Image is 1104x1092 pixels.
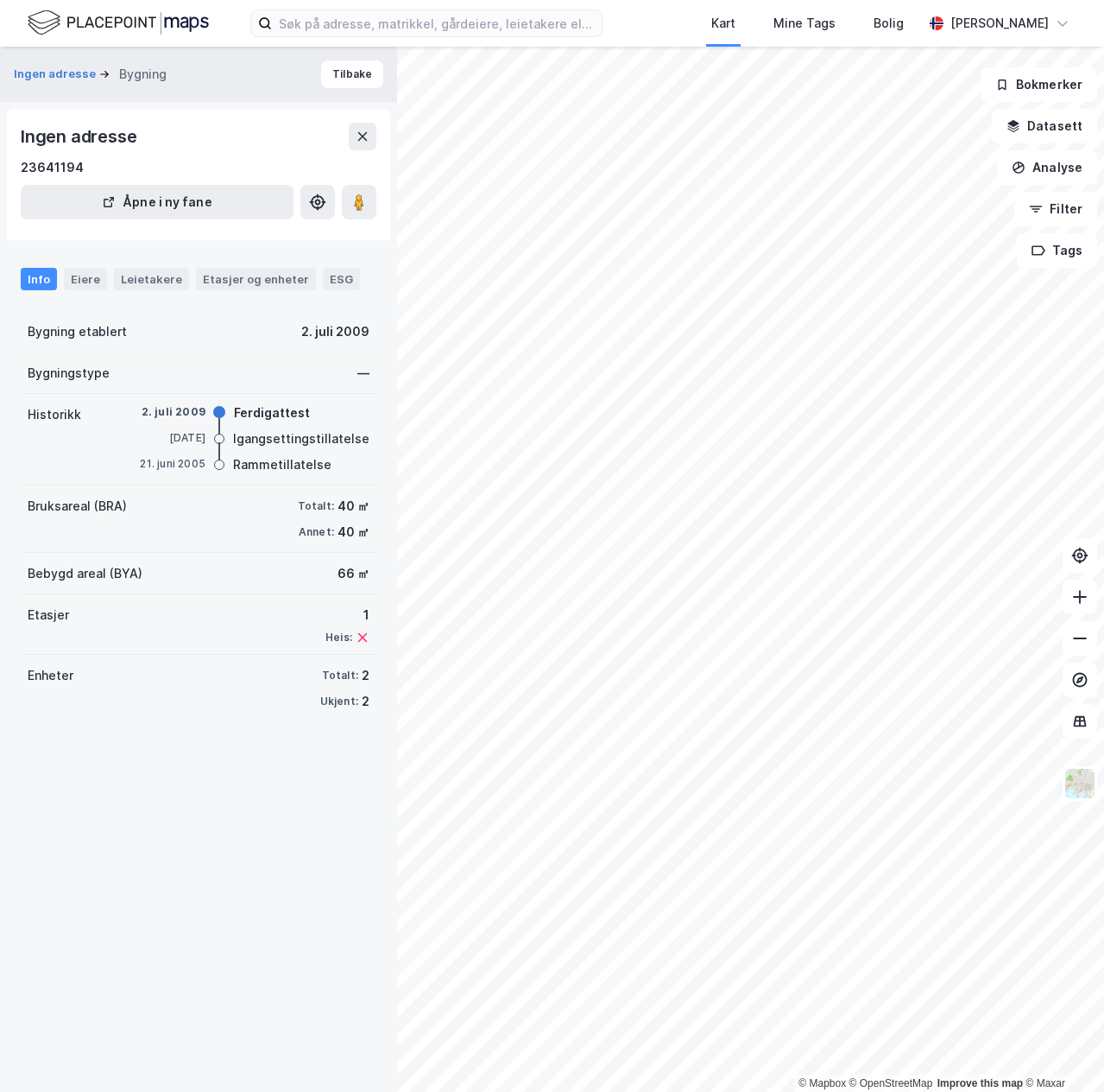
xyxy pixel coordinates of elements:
img: logo.f888ab2527a4732fd821a326f86c7f29.svg [28,8,209,38]
button: Analyse [997,150,1097,185]
button: Åpne i ny fane [21,185,293,219]
a: Mapbox [798,1077,846,1089]
div: Etasjer [28,605,69,625]
div: — [357,363,369,384]
div: Kontrollprogram for chat [1018,1009,1104,1092]
div: 23641194 [21,157,84,178]
div: Totalt: [322,669,358,682]
button: Datasett [992,109,1097,143]
div: Bruksareal (BRA) [28,496,127,517]
div: Mine Tags [773,13,836,34]
div: 21. juni 2005 [136,456,205,472]
iframe: Chat Widget [1018,1009,1104,1092]
button: Tilbake [321,60,383,88]
div: Info [21,268,57,290]
div: Eiere [64,268,107,290]
div: Bygningstype [28,363,110,384]
div: Heis: [325,631,352,644]
div: Etasjer og enheter [203,271,309,287]
div: Bygning [119,64,167,85]
a: OpenStreetMap [849,1077,933,1089]
div: Rammetillatelse [233,454,331,475]
div: ESG [323,268,360,290]
button: Bokmerker [981,67,1097,102]
div: 66 ㎡ [338,563,369,584]
a: Improve this map [937,1077,1023,1089]
div: Totalt: [298,499,334,513]
button: Filter [1014,192,1097,226]
div: 1 [325,605,369,625]
div: Ferdigattest [234,403,310,423]
div: 40 ㎡ [338,496,369,517]
div: 40 ㎡ [338,522,369,543]
div: 2. juli 2009 [136,404,205,420]
button: Tags [1017,233,1097,268]
div: Bygning etablert [28,321,127,342]
button: Ingen adresse [14,66,99,83]
div: Bebygd areal (BYA) [28,563,142,584]
div: 2 [362,665,369,686]
div: Enheter [28,665,73,686]
div: Ingen adresse [21,123,140,150]
img: Z [1063,767,1096,800]
input: Søk på adresse, matrikkel, gårdeiere, leietakere eller personer [272,10,602,36]
div: Kart [711,13,735,34]
div: Ukjent: [320,695,358,708]
div: Bolig [874,13,904,34]
div: 2. juli 2009 [301,321,369,342]
div: Igangsettingstillatelse [233,429,369,449]
div: Historikk [28,404,81,425]
div: [PERSON_NAME] [950,13,1049,34]
div: 2 [362,691,369,712]
div: Annet: [299,525,334,539]
div: Leietakere [114,268,189,290]
div: [DATE] [136,430,205,446]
